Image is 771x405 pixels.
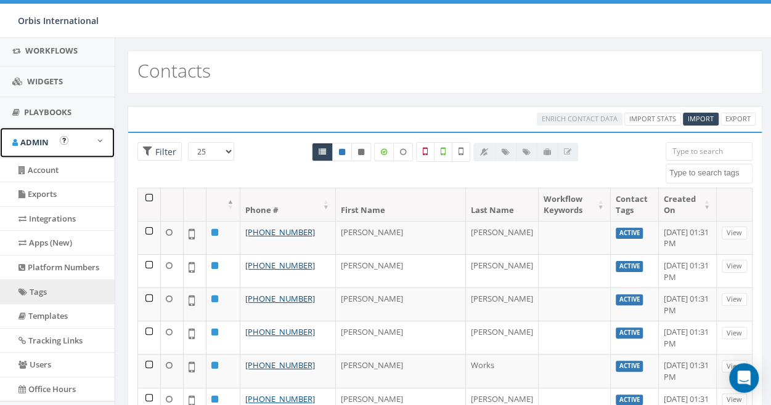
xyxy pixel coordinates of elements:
[722,360,747,373] a: View
[339,148,345,156] i: This phone number is subscribed and will receive texts.
[336,254,466,287] td: [PERSON_NAME]
[722,260,747,273] a: View
[616,261,643,272] label: Active
[659,188,717,221] th: Created On: activate to sort column ascending
[27,76,63,87] span: Widgets
[245,260,315,271] a: [PHONE_NUMBER]
[24,106,71,118] span: Playbooks
[466,221,539,254] td: [PERSON_NAME]
[722,327,747,340] a: View
[351,143,371,161] a: Opted Out
[245,293,315,304] a: [PHONE_NUMBER]
[20,137,49,148] span: Admin
[434,142,452,162] label: Validated
[616,294,643,305] label: Active
[624,113,681,126] a: Import Stats
[336,321,466,354] td: [PERSON_NAME]
[659,254,717,287] td: [DATE] 01:31 PM
[683,113,719,126] a: Import
[245,326,315,337] a: [PHONE_NUMBER]
[466,287,539,321] td: [PERSON_NAME]
[245,227,315,238] a: [PHONE_NUMBER]
[688,114,714,123] span: Import
[720,113,756,126] a: Export
[245,359,315,371] a: [PHONE_NUMBER]
[137,60,211,81] h2: Contacts
[336,287,466,321] td: [PERSON_NAME]
[466,354,539,387] td: Works
[659,287,717,321] td: [DATE] 01:31 PM
[245,393,315,404] a: [PHONE_NUMBER]
[374,143,394,161] label: Data Enriched
[669,167,752,178] textarea: Search
[466,321,539,354] td: [PERSON_NAME]
[60,136,68,145] button: Open In-App Guide
[18,15,99,26] span: Orbis International
[332,143,352,161] a: Active
[616,327,643,339] label: Active
[659,354,717,387] td: [DATE] 01:31 PM
[539,188,611,221] th: Workflow Keywords: activate to sort column ascending
[611,188,659,221] th: Contact Tags
[452,142,470,162] label: Not Validated
[336,188,466,221] th: First Name
[25,45,78,56] span: Workflows
[722,227,747,239] a: View
[137,142,182,161] span: Advance Filter
[729,363,759,393] div: Open Intercom Messenger
[416,142,434,162] label: Not a Mobile
[466,254,539,287] td: [PERSON_NAME]
[358,148,364,156] i: This phone number is unsubscribed and has opted-out of all texts.
[152,146,176,158] span: Filter
[659,321,717,354] td: [DATE] 01:31 PM
[722,293,747,306] a: View
[393,143,413,161] label: Data not Enriched
[616,361,643,372] label: Active
[659,221,717,254] td: [DATE] 01:31 PM
[336,354,466,387] td: [PERSON_NAME]
[688,114,714,123] span: CSV files only
[336,221,466,254] td: [PERSON_NAME]
[312,143,333,161] a: All contacts
[616,228,643,239] label: Active
[466,188,539,221] th: Last Name
[240,188,336,221] th: Phone #: activate to sort column ascending
[666,142,753,161] input: Type to search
